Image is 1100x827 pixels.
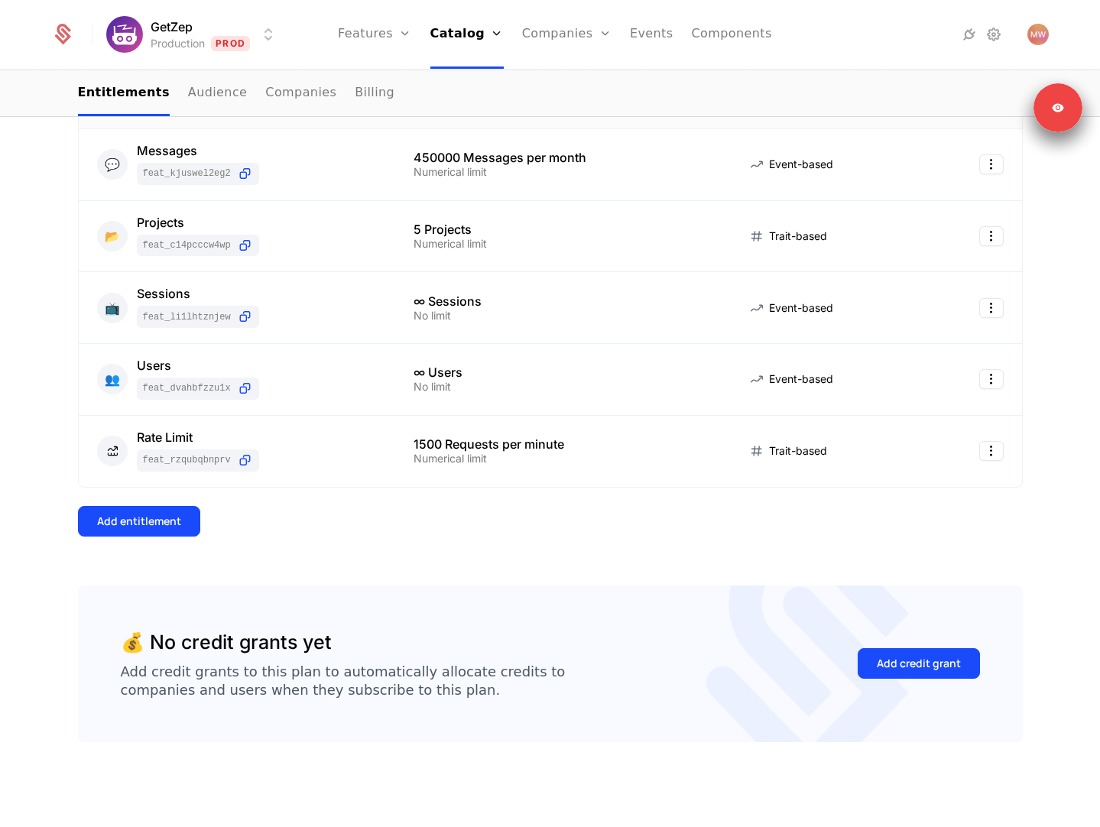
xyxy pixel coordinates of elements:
[769,229,827,244] span: Trait-based
[211,36,250,51] span: Prod
[414,295,711,307] div: ∞ Sessions
[979,369,1004,389] button: Select action
[769,157,833,172] span: Event-based
[97,514,181,529] div: Add entitlement
[121,628,332,657] div: 💰 No credit grants yet
[414,453,711,464] div: Numerical limit
[877,656,961,671] div: Add credit grant
[188,71,248,116] a: Audience
[414,381,711,392] div: No limit
[143,311,231,323] span: feat_Li1LhTZnJeW
[769,371,833,387] span: Event-based
[979,154,1004,174] button: Select action
[97,364,128,394] div: 👥
[1027,24,1049,45] button: Open user button
[137,216,259,229] div: Projects
[78,71,170,116] a: Entitlements
[151,36,205,51] div: Production
[137,287,259,300] div: Sessions
[960,25,978,44] a: Integrations
[414,310,711,321] div: No limit
[97,221,128,251] div: 📂
[414,223,711,235] div: 5 Projects
[769,443,827,459] span: Trait-based
[265,71,336,116] a: Companies
[769,300,833,316] span: Event-based
[143,382,231,394] span: feat_dVAHBfZZU1x
[414,151,711,164] div: 450000 Messages per month
[979,226,1004,246] button: Select action
[414,238,711,249] div: Numerical limit
[985,25,1003,44] a: Settings
[97,149,128,180] div: 💬
[143,454,231,466] span: feat_RZqUBQBnPrv
[414,366,711,378] div: ∞ Users
[143,239,231,251] span: feat_C14PCcCW4WP
[137,144,259,157] div: Messages
[97,293,128,323] div: 📺
[858,648,980,679] button: Add credit grant
[355,71,394,116] a: Billing
[78,506,200,537] button: Add entitlement
[78,71,395,116] ul: Choose Sub Page
[414,438,711,450] div: 1500 Requests per minute
[111,18,277,51] button: Select environment
[137,431,259,443] div: Rate Limit
[979,441,1004,461] button: Select action
[137,359,259,371] div: Users
[979,298,1004,318] button: Select action
[1027,24,1049,45] img: Matt Wood
[414,167,711,177] div: Numerical limit
[151,18,193,36] span: GetZep
[121,663,566,699] div: Add credit grants to this plan to automatically allocate credits to companies and users when they...
[106,16,143,53] img: GetZep
[143,167,231,180] span: feat_KJUSWeL2eg2
[78,71,1023,116] nav: Main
